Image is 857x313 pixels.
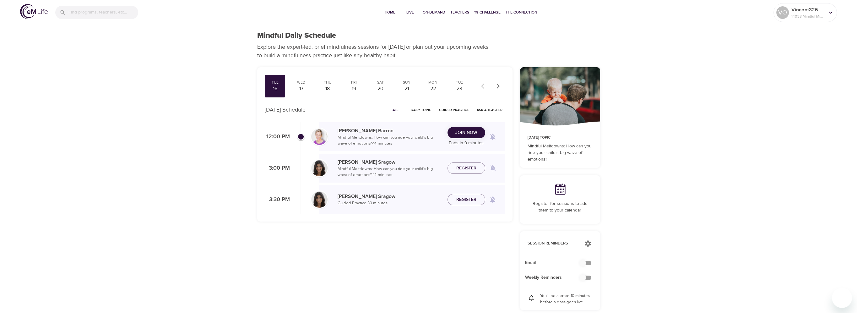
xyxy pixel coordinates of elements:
[68,6,138,19] input: Find programs, teachers, etc...
[447,162,485,174] button: Register
[338,193,442,200] p: [PERSON_NAME] Sragow
[338,158,442,166] p: [PERSON_NAME] Sragow
[257,43,493,60] p: Explore the expert-led, brief mindfulness sessions for [DATE] or plan out your upcoming weeks to ...
[372,85,388,92] div: 20
[399,80,415,85] div: Sun
[456,164,476,172] span: Register
[338,135,442,147] p: Mindful Meltdowns: How can you ride your child's big wave of emotions? · 14 minutes
[425,85,441,92] div: 22
[455,129,477,137] span: Join Now
[423,9,445,16] span: On-Demand
[452,80,467,85] div: Tue
[447,194,485,206] button: Register
[399,85,415,92] div: 21
[791,6,825,14] p: Vincent326
[265,133,290,141] p: 12:00 PM
[311,160,328,176] img: Lara_Sragow-min.jpg
[408,105,434,115] button: Daily Topic
[528,200,593,214] p: Register for sessions to add them to your calendar
[320,85,335,92] div: 18
[257,31,336,40] h1: Mindful Daily Schedule
[386,105,406,115] button: All
[20,4,48,19] img: logo
[832,288,852,308] iframe: Button to launch messaging window
[311,191,328,208] img: Lara_Sragow-min.jpg
[456,196,476,204] span: Register
[372,80,388,85] div: Sat
[346,85,362,92] div: 19
[540,293,593,305] p: You'll be alerted 10 minutes before a class goes live.
[791,14,825,19] p: 14038 Mindful Minutes
[403,9,418,16] span: Live
[267,85,283,92] div: 16
[267,80,283,85] div: Tue
[447,127,485,139] button: Join Now
[525,274,585,281] span: Weekly Reminders
[346,80,362,85] div: Fri
[338,166,442,178] p: Mindful Meltdowns: How can you ride your child's big wave of emotions? · 14 minutes
[450,9,469,16] span: Teachers
[388,107,403,113] span: All
[439,107,469,113] span: Guided Practice
[485,192,500,207] span: Remind me when a class goes live every Tuesday at 3:30 PM
[447,140,485,146] p: Ends in 9 minutes
[452,85,467,92] div: 23
[525,260,585,266] span: Email
[477,107,502,113] span: Ask a Teacher
[474,105,505,115] button: Ask a Teacher
[320,80,335,85] div: Thu
[411,107,431,113] span: Daily Topic
[506,9,537,16] span: The Connection
[474,9,501,16] span: 1% Challenge
[265,164,290,173] p: 3:00 PM
[293,80,309,85] div: Wed
[265,195,290,204] p: 3:30 PM
[437,105,472,115] button: Guided Practice
[265,106,306,114] p: [DATE] Schedule
[528,135,593,140] p: [DATE] Topic
[311,129,328,145] img: kellyb.jpg
[485,129,500,144] span: Remind me when a class goes live every Tuesday at 12:00 PM
[293,85,309,92] div: 17
[528,240,578,247] p: Session Reminders
[425,80,441,85] div: Mon
[382,9,398,16] span: Home
[776,6,789,19] div: VO
[528,143,593,163] p: Mindful Meltdowns: How can you ride your child's big wave of emotions?
[338,127,442,135] p: [PERSON_NAME] Barron
[338,200,442,206] p: Guided Practice · 30 minutes
[485,161,500,176] span: Remind me when a class goes live every Tuesday at 3:00 PM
